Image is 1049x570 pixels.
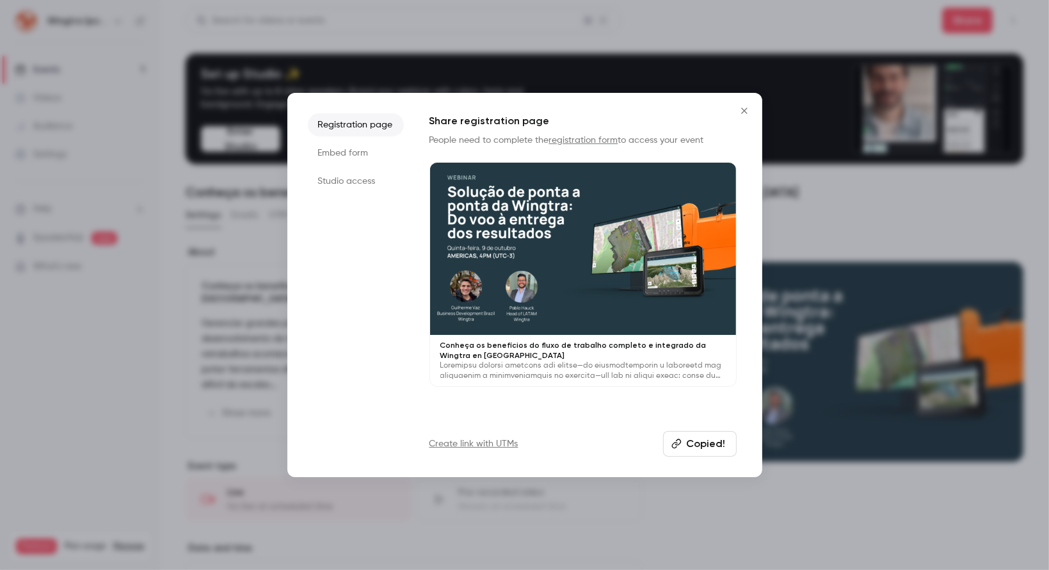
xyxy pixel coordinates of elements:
[308,113,404,136] li: Registration page
[440,361,726,381] p: Loremipsu dolorsi ametcons adi elitse—do eiusmodtemporin u laboreetd mag aliquaenim a minimveniam...
[308,170,404,193] li: Studio access
[732,98,757,124] button: Close
[429,437,518,450] a: Create link with UTMs
[663,431,737,457] button: Copied!
[308,142,404,165] li: Embed form
[429,162,737,387] a: Conheça os benefícios do fluxo de trabalho completo e integrado da Wingtra en [GEOGRAPHIC_DATA]Lo...
[429,134,737,147] p: People need to complete the to access your event
[549,136,618,145] a: registration form
[440,340,726,361] p: Conheça os benefícios do fluxo de trabalho completo e integrado da Wingtra en [GEOGRAPHIC_DATA]
[429,113,737,129] h1: Share registration page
